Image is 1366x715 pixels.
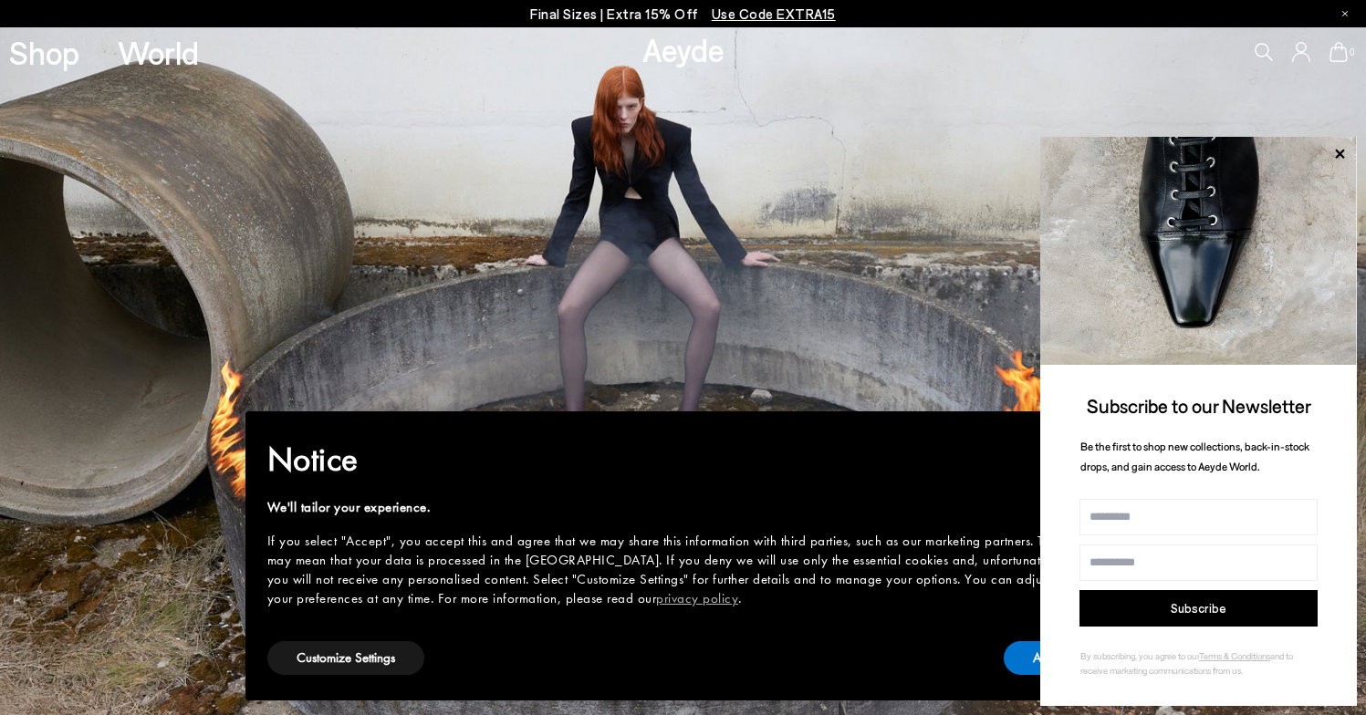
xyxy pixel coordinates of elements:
[1040,137,1357,365] img: ca3f721fb6ff708a270709c41d776025.jpg
[530,3,836,26] p: Final Sizes | Extra 15% Off
[267,436,1070,483] h2: Notice
[9,36,79,68] a: Shop
[1004,641,1100,675] button: Accept
[1087,394,1311,417] span: Subscribe to our Newsletter
[642,30,725,68] a: Aeyde
[1079,590,1318,627] button: Subscribe
[267,532,1070,608] div: If you select "Accept", you accept this and agree that we may share this information with third p...
[1199,650,1270,661] a: Terms & Conditions
[656,589,738,607] a: privacy policy
[712,5,836,22] span: Navigate to /collections/ss25-final-sizes
[1348,47,1357,57] span: 0
[1080,650,1199,661] span: By subscribing, you agree to our
[118,36,199,68] a: World
[1330,42,1348,62] a: 0
[267,641,424,675] button: Customize Settings
[267,498,1070,517] div: We'll tailor your experience.
[1080,440,1309,473] span: Be the first to shop new collections, back-in-stock drops, and gain access to Aeyde World.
